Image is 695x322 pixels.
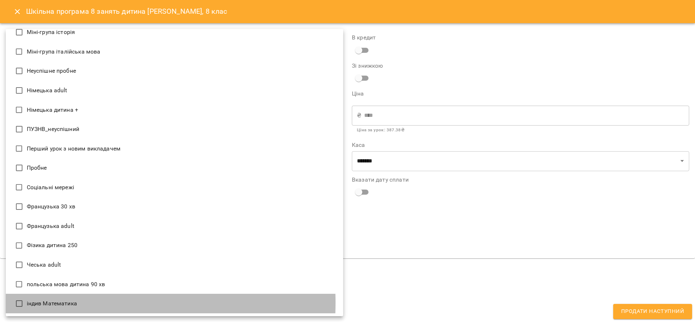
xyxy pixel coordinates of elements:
[6,158,343,178] li: Пробне
[6,294,343,313] li: індив Математика
[6,178,343,197] li: Соціальні мережі
[6,275,343,294] li: польська мова дитина 90 хв
[6,119,343,139] li: ПУЗНВ_неуспішний
[6,61,343,81] li: Неуспішне пробне
[6,100,343,120] li: Німецька дитина +
[6,81,343,100] li: Німецька adult
[6,42,343,62] li: Міні-група італійська мова
[6,255,343,275] li: Чеська adult
[6,236,343,255] li: Фізика дитина 250
[6,197,343,216] li: Французька 30 хв
[6,22,343,42] li: Міні-група історія
[6,216,343,236] li: Французька adult
[6,139,343,158] li: Перший урок з новим викладачем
